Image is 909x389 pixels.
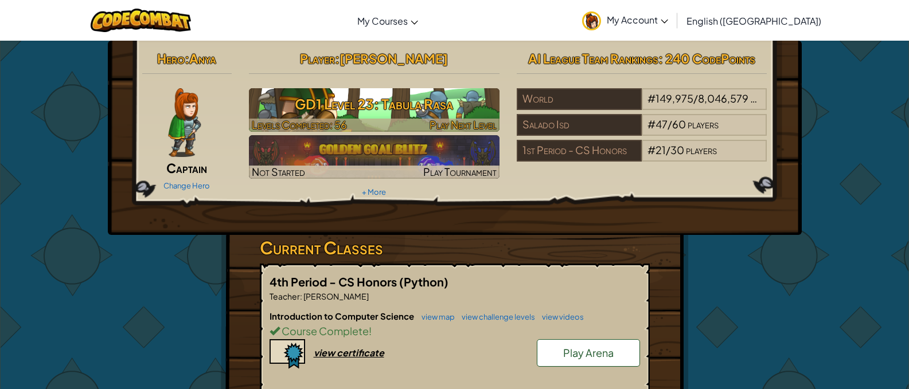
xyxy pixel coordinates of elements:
[647,92,656,105] span: #
[163,181,210,190] a: Change Hero
[423,165,497,178] span: Play Tournament
[280,324,369,337] span: Course Complete
[517,99,767,112] a: World#149,975/8,046,579players
[249,88,500,132] a: Play Next Level
[658,50,755,66] span: : 240 CodePoints
[340,50,448,66] span: [PERSON_NAME]
[416,312,455,321] a: view map
[656,92,693,105] span: 149,975
[166,160,207,176] span: Captain
[249,135,500,179] a: Not StartedPlay Tournament
[686,15,821,27] span: English ([GEOGRAPHIC_DATA])
[528,50,658,66] span: AI League Team Rankings
[672,117,686,131] span: 60
[302,291,369,301] span: [PERSON_NAME]
[270,339,305,369] img: certificate-icon.png
[670,143,684,156] span: 30
[357,15,408,27] span: My Courses
[270,347,384,359] a: view certificate
[681,5,827,36] a: English ([GEOGRAPHIC_DATA])
[517,151,767,164] a: 1st Period - CS Honors#21/30players
[189,50,216,66] span: Anya
[168,88,201,157] img: captain-pose.png
[352,5,424,36] a: My Courses
[668,117,672,131] span: /
[157,50,185,66] span: Hero
[647,117,656,131] span: #
[582,11,601,30] img: avatar
[270,311,416,321] span: Introduction to Computer Science
[656,143,666,156] span: 21
[252,118,347,131] span: Levels Completed: 56
[576,2,674,38] a: My Account
[270,291,300,301] span: Teacher
[300,291,302,301] span: :
[563,346,614,359] span: Play Arena
[249,135,500,179] img: Golden Goal
[335,50,340,66] span: :
[362,187,386,197] a: + More
[686,143,717,156] span: players
[430,118,497,131] span: Play Next Level
[656,117,668,131] span: 47
[252,165,305,178] span: Not Started
[693,92,698,105] span: /
[517,125,767,138] a: Salado Isd#47/60players
[750,92,781,105] span: players
[399,274,448,289] span: (Python)
[300,50,335,66] span: Player
[91,9,191,32] img: CodeCombat logo
[260,235,650,261] h3: Current Classes
[647,143,656,156] span: #
[456,312,535,321] a: view challenge levels
[688,117,719,131] span: players
[270,274,399,289] span: 4th Period - CS Honors
[369,324,372,337] span: !
[517,140,642,162] div: 1st Period - CS Honors
[517,88,642,110] div: World
[249,88,500,132] img: GD1 Level 23: Tabula Rasa
[536,312,584,321] a: view videos
[607,14,668,26] span: My Account
[249,91,500,117] h3: GD1 Level 23: Tabula Rasa
[698,92,748,105] span: 8,046,579
[314,347,384,359] div: view certificate
[185,50,189,66] span: :
[517,114,642,136] div: Salado Isd
[666,143,670,156] span: /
